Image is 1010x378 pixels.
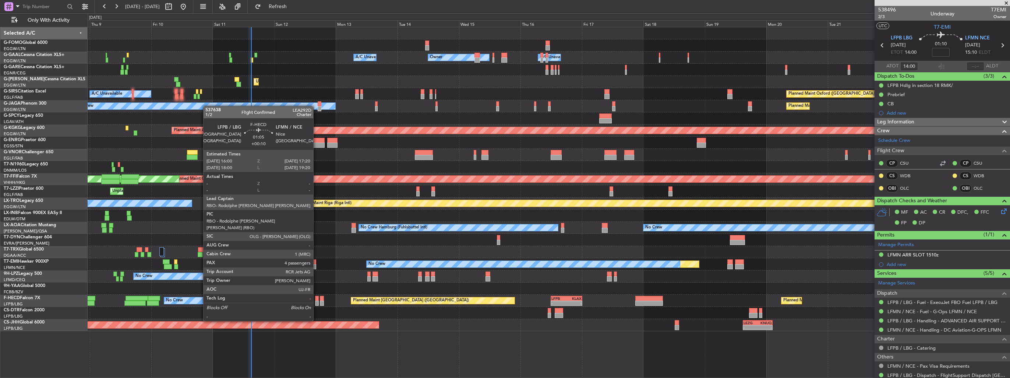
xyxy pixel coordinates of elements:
[4,216,25,222] a: EDLW/DTM
[965,49,977,56] span: 15:10
[744,321,758,325] div: LEZG
[4,211,18,215] span: LX-INB
[960,159,972,167] div: CP
[274,20,336,27] div: Sun 12
[877,72,914,81] span: Dispatch To-Dos
[4,155,23,161] a: EGLF/FAB
[4,199,20,203] span: LX-TRO
[4,186,19,191] span: T7-LZZI
[4,277,25,283] a: LFMD/CEQ
[4,58,26,64] a: EGGW/LTN
[981,209,989,216] span: FFC
[540,52,571,63] div: A/C Unavailable
[900,185,917,192] a: OLC
[900,172,917,179] a: WDB
[19,18,78,23] span: Only With Activity
[135,271,152,282] div: No Crew
[166,295,183,306] div: No Crew
[4,162,48,167] a: T7-N1960Legacy 650
[4,259,18,264] span: T7-EMI
[986,63,998,70] span: ALDT
[886,184,898,192] div: OBI
[4,235,52,239] a: T7-DYNChallenger 604
[430,52,442,63] div: Owner
[878,6,896,14] span: 538496
[125,3,160,10] span: [DATE] - [DATE]
[4,180,25,185] a: VHHH/HKG
[4,138,21,142] span: G-ENRG
[878,241,914,249] a: Manage Permits
[887,318,1006,324] a: LFPB / LBG - Handling - ADVANCED AIR SUPPORT LFPB
[4,265,25,270] a: LFMN/NCE
[887,308,977,315] a: LFMN / NCE - Fuel - G-Ops LFMN / NCE
[174,174,234,185] div: Planned Maint Geneva (Cointrin)
[4,211,62,215] a: LX-INBFalcon 900EX EASy II
[4,223,21,227] span: LX-AOA
[4,89,46,94] a: G-SIRSCitation Excel
[174,125,258,136] div: Planned Maint Athens ([PERSON_NAME] Intl)
[4,223,56,227] a: LX-AOACitation Mustang
[891,35,912,42] span: LFPB LBG
[4,41,47,45] a: G-FOMOGlobal 6000
[939,209,945,216] span: CR
[4,296,20,300] span: F-HECD
[4,101,21,106] span: G-JAGA
[4,150,22,154] span: G-VNOR
[4,320,20,325] span: CS-JHH
[4,247,19,252] span: T7-TRX
[930,10,954,18] div: Underway
[957,209,968,216] span: DFC,
[788,101,904,112] div: Planned Maint [GEOGRAPHIC_DATA] ([GEOGRAPHIC_DATA])
[4,326,23,331] a: LFPB/LBG
[4,46,26,52] a: EGGW/LTN
[262,4,293,9] span: Refresh
[645,222,662,233] div: No Crew
[22,1,65,12] input: Trip Number
[4,320,45,325] a: CS-JHHGlobal 6000
[4,53,64,57] a: G-GAALCessna Citation XLS+
[905,49,917,56] span: 14:00
[887,261,1006,267] div: Add new
[4,308,45,312] a: CS-DTRFalcon 2000
[891,49,903,56] span: ETOT
[983,231,994,238] span: (1/1)
[296,198,352,209] div: Planned Maint Riga (Riga Intl)
[4,314,23,319] a: LFPB/LBG
[4,235,20,239] span: T7-DYN
[887,299,997,305] a: LFPB / LBG - Fuel - ExecuJet FBO Fuel LFPB / LBG
[4,126,21,130] span: G-KGKG
[368,259,385,270] div: No Crew
[551,301,566,305] div: -
[256,76,377,87] div: Unplanned Maint [GEOGRAPHIC_DATA] ([GEOGRAPHIC_DATA])
[4,101,46,106] a: G-JAGAPhenom 300
[4,95,23,100] a: EGLF/FAB
[887,101,894,107] div: CB
[4,301,23,307] a: LFPB/LBG
[4,272,42,276] a: 9H-LPZLegacy 500
[920,209,927,216] span: AC
[4,89,18,94] span: G-SIRS
[4,296,40,300] a: F-HECDFalcon 7X
[900,160,917,167] a: CSU
[886,63,898,70] span: ATOT
[901,220,907,227] span: FP
[4,284,20,288] span: 9H-YAA
[967,62,984,71] input: --:--
[4,107,26,112] a: EGGW/LTN
[551,296,566,301] div: LFPB
[4,143,23,149] a: EGSS/STN
[919,220,925,227] span: DP
[4,83,26,88] a: EGGW/LTN
[934,23,951,31] span: T7-EMI
[4,113,20,118] span: G-SPCY
[979,49,990,56] span: ELDT
[974,172,990,179] a: WDB
[878,14,896,20] span: 2/3
[4,272,18,276] span: 9H-LPZ
[960,172,972,180] div: CS
[4,174,37,179] a: T7-FFIFalcon 7X
[4,168,27,173] a: DNMM/LOS
[566,296,582,301] div: KLAX
[4,70,26,76] a: EGNR/CEG
[783,295,899,306] div: Planned Maint [GEOGRAPHIC_DATA] ([GEOGRAPHIC_DATA])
